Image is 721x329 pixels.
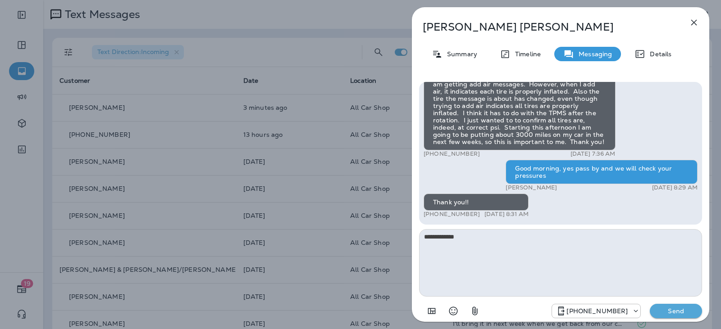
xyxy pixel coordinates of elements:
[443,50,477,58] p: Summary
[570,150,616,158] p: [DATE] 7:36 AM
[506,184,557,191] p: [PERSON_NAME]
[511,50,541,58] p: Timeline
[645,50,671,58] p: Details
[652,184,698,191] p: [DATE] 8:29 AM
[424,47,616,150] div: Good morning [PERSON_NAME]. This is [PERSON_NAME] with Chevy Trax. I'm wondering if I may please ...
[424,150,480,158] p: [PHONE_NUMBER]
[650,304,702,318] button: Send
[444,302,462,320] button: Select an emoji
[657,307,695,315] p: Send
[552,306,640,316] div: +1 (689) 265-4479
[424,194,529,211] div: Thank you!!
[566,307,628,315] p: [PHONE_NUMBER]
[424,211,480,218] p: [PHONE_NUMBER]
[506,160,698,184] div: Good morning, yes pass by and we will check your pressures
[484,211,529,218] p: [DATE] 8:31 AM
[423,21,669,33] p: [PERSON_NAME] [PERSON_NAME]
[423,302,441,320] button: Add in a premade template
[574,50,612,58] p: Messaging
